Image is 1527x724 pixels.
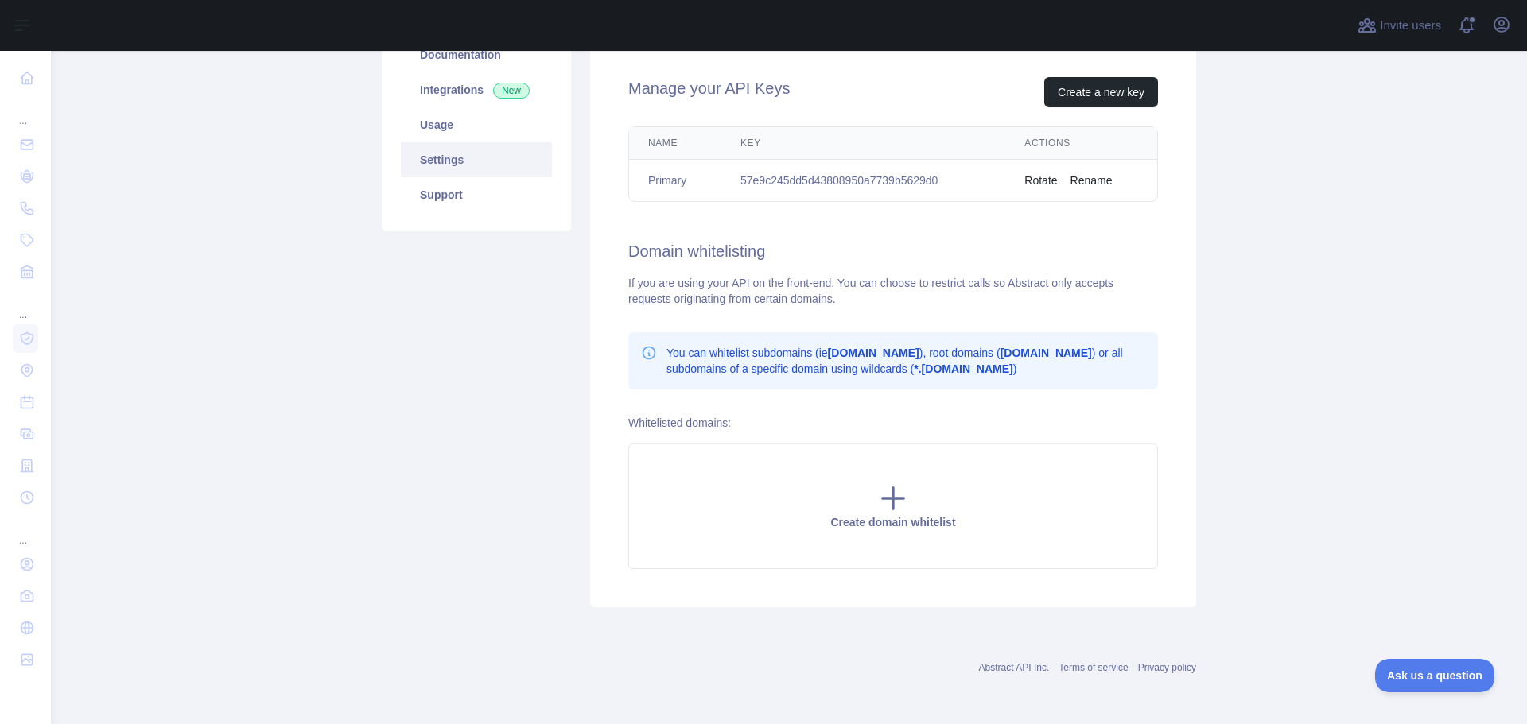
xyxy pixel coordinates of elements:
[628,275,1158,307] div: If you are using your API on the front-end. You can choose to restrict calls so Abstract only acc...
[401,107,552,142] a: Usage
[914,362,1012,375] b: *.[DOMAIN_NAME]
[13,289,38,321] div: ...
[401,72,552,107] a: Integrations New
[629,160,721,202] td: Primary
[13,515,38,547] div: ...
[721,127,1005,160] th: Key
[1005,127,1157,160] th: Actions
[666,345,1145,377] p: You can whitelist subdomains (ie ), root domains ( ) or all subdomains of a specific domain using...
[13,95,38,127] div: ...
[828,347,919,359] b: [DOMAIN_NAME]
[628,416,731,429] label: Whitelisted domains:
[979,662,1050,673] a: Abstract API Inc.
[1044,77,1158,107] button: Create a new key
[1380,17,1441,35] span: Invite users
[1375,659,1495,692] iframe: Toggle Customer Support
[401,142,552,177] a: Settings
[830,516,955,528] span: Create domain whitelist
[1138,662,1196,673] a: Privacy policy
[628,77,790,107] h2: Manage your API Keys
[629,127,721,160] th: Name
[1354,13,1444,38] button: Invite users
[493,83,530,99] span: New
[401,177,552,212] a: Support
[1059,662,1128,673] a: Terms of service
[401,37,552,72] a: Documentation
[1001,347,1092,359] b: [DOMAIN_NAME]
[1024,172,1057,188] button: Rotate
[1070,172,1113,188] button: Rename
[721,160,1005,202] td: 57e9c245dd5d43808950a7739b5629d0
[628,240,1158,262] h2: Domain whitelisting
